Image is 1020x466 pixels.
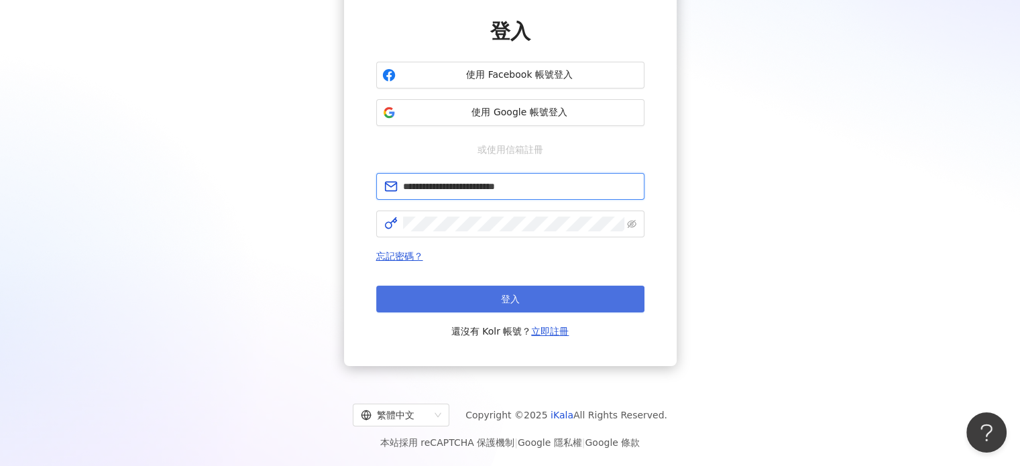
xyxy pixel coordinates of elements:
[490,19,530,43] span: 登入
[966,412,1007,453] iframe: Help Scout Beacon - Open
[531,326,569,337] a: 立即註冊
[380,434,640,451] span: 本站採用 reCAPTCHA 保護機制
[361,404,429,426] div: 繁體中文
[376,251,423,261] a: 忘記密碼？
[401,68,638,82] span: 使用 Facebook 帳號登入
[465,407,667,423] span: Copyright © 2025 All Rights Reserved.
[627,219,636,229] span: eye-invisible
[376,99,644,126] button: 使用 Google 帳號登入
[585,437,640,448] a: Google 條款
[376,62,644,89] button: 使用 Facebook 帳號登入
[376,286,644,312] button: 登入
[468,142,553,157] span: 或使用信箱註冊
[501,294,520,304] span: 登入
[518,437,582,448] a: Google 隱私權
[451,323,569,339] span: 還沒有 Kolr 帳號？
[401,106,638,119] span: 使用 Google 帳號登入
[551,410,573,420] a: iKala
[514,437,518,448] span: |
[582,437,585,448] span: |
